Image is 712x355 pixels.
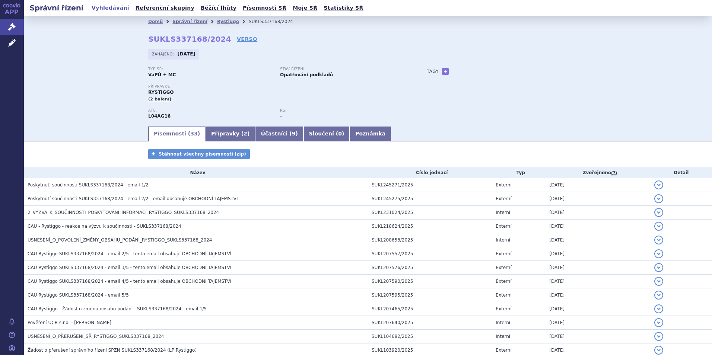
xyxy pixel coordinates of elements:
[148,67,273,71] p: Typ SŘ:
[148,149,250,159] a: Stáhnout všechny písemnosti (zip)
[280,113,282,119] strong: -
[368,302,492,316] td: SUKL207465/2025
[611,170,617,176] abbr: (?)
[651,167,712,178] th: Detail
[148,84,412,89] p: Přípravky:
[89,3,131,13] a: Vyhledávání
[368,261,492,275] td: SUKL207576/2025
[546,261,650,275] td: [DATE]
[496,279,511,284] span: Externí
[496,334,510,339] span: Interní
[28,306,207,311] span: CAU Rystiggo - Žádost o změnu obsahu podání - SUKLS337168/2024 - email 1/5
[546,220,650,233] td: [DATE]
[198,3,239,13] a: Běžící lhůty
[350,127,391,141] a: Poznámka
[28,292,129,298] span: CAU Rystiggo SUKLS337168/2024 - email 5/5
[249,16,303,27] li: SUKLS337168/2024
[546,316,650,330] td: [DATE]
[148,72,176,77] strong: VaPÚ + MC
[24,167,368,178] th: Název
[148,90,174,95] span: RYSTIGGO
[546,178,650,192] td: [DATE]
[546,233,650,247] td: [DATE]
[28,265,231,270] span: CAU Rystiggo SUKLS337168/2024 - email 3/5 - tento email obsahuje OBCHODNÍ TAJEMSTVÍ
[368,316,492,330] td: SUKL207640/2025
[255,127,303,141] a: Účastníci (9)
[28,196,238,201] span: Poskytnutí součinnosti SUKLS337168/2024 - email 2/2 - email obsahuje OBCHODNÍ TAJEMSTVÍ
[206,127,255,141] a: Přípravky (2)
[190,131,197,137] span: 33
[280,72,333,77] strong: Opatřování podkladů
[24,3,89,13] h2: Správní řízení
[368,275,492,288] td: SUKL207590/2025
[28,237,212,243] span: USNESENÍ_O_POVOLENÍ_ZMĚNY_OBSAHU_PODÁNÍ_RYSTIGGO_SUKLS337168_2024
[178,51,196,57] strong: [DATE]
[28,251,231,256] span: CAU Rystiggo SUKLS337168/2024 - email 2/5 - tento email obsahuje OBCHODNÍ TAJEMSTVÍ
[496,306,511,311] span: Externí
[442,68,449,75] a: +
[368,233,492,247] td: SUKL208653/2025
[148,113,171,119] strong: ROZANOLIXIZUMAB
[496,265,511,270] span: Externí
[241,3,289,13] a: Písemnosti SŘ
[368,288,492,302] td: SUKL207595/2025
[496,224,511,229] span: Externí
[368,192,492,206] td: SUKL245275/2025
[148,127,206,141] a: Písemnosti (33)
[321,3,365,13] a: Statistiky SŘ
[496,196,511,201] span: Externí
[654,208,663,217] button: detail
[496,182,511,188] span: Externí
[654,304,663,313] button: detail
[654,249,663,258] button: detail
[427,67,439,76] h3: Tagy
[654,180,663,189] button: detail
[133,3,197,13] a: Referenční skupiny
[654,222,663,231] button: detail
[654,346,663,355] button: detail
[546,206,650,220] td: [DATE]
[492,167,546,178] th: Typ
[280,108,404,113] p: RS:
[28,182,149,188] span: Poskytnutí součinnosti SUKLS337168/2024 - email 1/2
[546,247,650,261] td: [DATE]
[546,167,650,178] th: Zveřejněno
[244,131,247,137] span: 2
[368,167,492,178] th: Číslo jednací
[654,291,663,300] button: detail
[280,67,404,71] p: Stav řízení:
[546,330,650,343] td: [DATE]
[28,320,111,325] span: Pověření UCB s.r.o. - Andrea Pošívalová
[148,108,273,113] p: ATC:
[654,236,663,244] button: detail
[217,19,239,24] a: Rystiggo
[546,288,650,302] td: [DATE]
[496,320,510,325] span: Interní
[148,19,163,24] a: Domů
[148,35,231,44] strong: SUKLS337168/2024
[159,151,246,157] span: Stáhnout všechny písemnosti (zip)
[368,220,492,233] td: SUKL218624/2025
[496,251,511,256] span: Externí
[496,237,510,243] span: Interní
[148,97,172,102] span: (2 balení)
[28,348,197,353] span: Žádost o přerušení správního řízení SPZN SUKLS337168/2024 (LP Rystiggo)
[28,210,219,215] span: 2_VÝZVA_K_SOUČINNOSTI_POSKYTOVÁNÍ_INFORMACÍ_RYSTIGGO_SUKLS337168_2024
[368,178,492,192] td: SUKL245271/2025
[546,275,650,288] td: [DATE]
[28,334,164,339] span: USNESENÍ_O_PŘERUŠENÍ_SŘ_RYSTIGGO_SUKLS337168_2024
[152,51,175,57] span: Zahájeno:
[368,247,492,261] td: SUKL207557/2025
[654,332,663,341] button: detail
[303,127,350,141] a: Sloučení (0)
[368,330,492,343] td: SUKL104682/2025
[654,263,663,272] button: detail
[546,302,650,316] td: [DATE]
[654,318,663,327] button: detail
[338,131,342,137] span: 0
[28,224,181,229] span: CAU - Rystiggo - reakce na výzvu k součinnosti - SUKLS337168/2024
[368,206,492,220] td: SUKL231024/2025
[28,279,231,284] span: CAU Rystiggo SUKLS337168/2024 - email 4/5 - tento email obsahuje OBCHODNÍ TAJEMSTVÍ
[496,210,510,215] span: Interní
[496,348,511,353] span: Externí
